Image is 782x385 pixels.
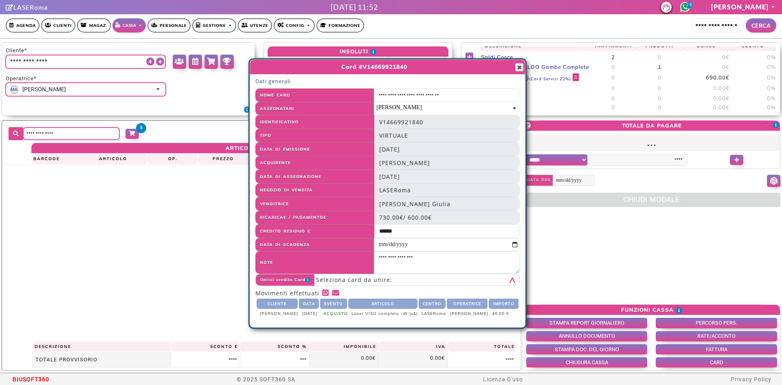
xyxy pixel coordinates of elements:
[255,289,520,297] span: Movimenti effettuati
[112,18,146,33] a: Cassa
[171,341,240,352] th: Sconto €
[77,18,111,33] a: Magaz.
[255,224,374,238] span: Credito residuo €
[722,54,729,60] span: 0€
[374,183,520,197] label: LASERoma
[656,357,777,367] button: CARD
[466,53,473,62] button: Utilizza nel carrello
[515,63,523,71] button: Close
[483,376,523,383] a: Licenza D'uso
[658,95,661,101] span: 0
[322,289,329,296] a: Invia lista movimenti tramite <b>Whatsapp</b>
[611,54,615,60] span: 2
[658,64,661,70] span: 1
[376,103,510,112] div: [PERSON_NAME]
[713,85,729,91] span: 0.00€
[6,3,48,11] a: Clicca per andare alla pagina di firmaLASERoma
[348,298,418,309] th: Articolo
[488,298,519,309] th: Importo
[33,352,171,367] th: TOTALE PROVVISORIO
[524,122,531,130] div: Il valore del carrello senza sconti è di 0.00€
[722,64,729,70] span: 0€
[767,64,776,70] span: 0%
[268,46,448,57] th: INSOLUTI
[331,2,378,13] div: [DATE] 11:52
[767,175,780,187] button: Modifica codice lotteria
[379,213,403,221] span: 730.00€
[256,63,493,71] span: Card #V14669921840
[523,305,780,315] th: Funzioni Cassa
[529,76,571,81] span: (Card Servizi 22%)
[611,64,615,70] span: 0
[348,309,418,317] td: Laser VISO completo -W (x )
[6,18,40,33] a: Agenda
[706,74,729,81] span: 690.00€
[767,95,776,101] span: 0%
[385,57,448,68] th: Data
[204,55,218,69] a: Vai ad <b>acquisti cliente</b>
[526,331,647,341] button: ANNULLO DOCUMENTO
[6,4,13,11] i: Clicca per andare alla pagina di firma
[33,341,171,352] th: Descrizione
[686,2,692,8] span: 29
[403,213,432,221] span: / 600.00€
[31,154,97,164] th: Barcode
[256,298,298,309] th: Cliente
[6,75,167,83] span: Operatrice*
[147,18,191,33] a: Personale
[418,298,446,309] th: Centro
[255,115,374,129] span: Identificativo
[374,115,520,129] label: V14669921840
[255,102,374,115] span: Assegnatari
[481,64,589,70] span: Percorso SMERALDO Gambe Complete
[656,318,777,328] button: PERCORSO PERS.
[332,289,340,296] a: Invia lista movimenti tramite <b>Email</b>
[41,18,75,33] a: Clienti
[189,55,202,69] a: Vai ad <b>appuntamenti cliente</b>
[256,274,314,286] span: Unisci credito Card
[446,298,488,309] th: Operatrice
[488,309,519,317] td: 40.00 €
[523,175,553,185] span: Data doc
[374,156,520,170] label: [PERSON_NAME]
[611,85,615,91] span: 0
[713,95,729,101] span: 0.00€
[767,74,776,81] span: 0%
[767,104,776,110] span: 0%
[767,85,776,91] span: 0%
[611,104,615,110] span: 0
[240,341,309,352] th: Sconto %
[523,134,780,151] label: ...
[374,129,520,143] label: VIRTUALE
[481,54,513,60] span: Saldi Cosce
[255,77,291,86] legend: Dati generali
[430,354,445,362] label: 0.00€
[255,183,374,197] span: Negozio di vendita
[378,341,448,352] th: IVA
[448,341,517,352] th: Totale
[255,238,374,252] span: Data di scadenza
[136,123,146,133] span: 5
[526,318,647,328] button: STAMPA REPORT GIORNALIERO
[22,85,66,94] span: [PERSON_NAME]
[156,57,164,66] button: Crea <b>Contatto rapido</b>
[656,331,777,341] button: RATE/ACCONTO
[446,309,488,317] td: [PERSON_NAME]
[767,54,776,60] span: 0%
[255,211,374,224] span: Ricarica€ / Pagamento€
[298,298,319,309] th: Data
[268,57,385,68] th: Descrizione
[316,18,364,33] a: Formazione
[255,251,374,274] span: Note
[713,104,729,110] span: 0.00€
[274,18,315,33] a: Config
[255,169,374,183] span: Data di assegnazione
[418,309,446,317] td: LASERoma
[238,18,272,33] a: Utenze
[622,122,682,130] div: TOTALE DA PAGARE
[6,46,27,55] span: Cliente*
[5,82,167,97] button: MAMelissa Augimeri
[691,18,744,33] input: Cerca cliente...
[658,104,661,110] span: 0
[256,309,298,317] td: [PERSON_NAME]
